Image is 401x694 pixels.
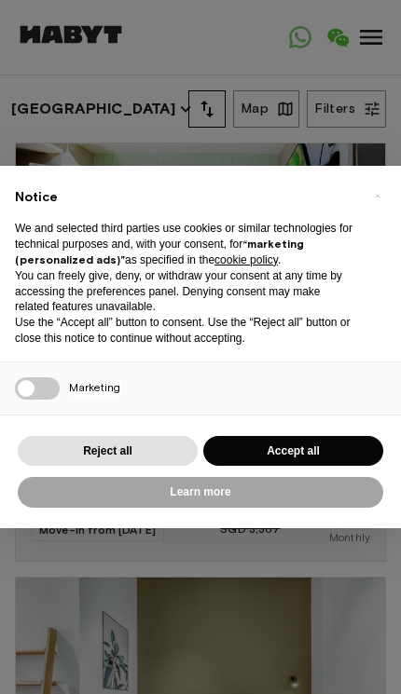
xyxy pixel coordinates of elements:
[362,181,392,211] button: Close this notice
[15,188,356,207] h2: Notice
[214,253,278,266] a: cookie policy
[374,184,380,207] span: ×
[18,477,383,508] button: Learn more
[203,436,383,467] button: Accept all
[15,268,356,315] p: You can freely give, deny, or withdraw your consent at any time by accessing the preferences pane...
[15,237,304,266] strong: “marketing (personalized ads)”
[15,221,356,267] p: We and selected third parties use cookies or similar technologies for technical purposes and, wit...
[69,380,120,396] span: Marketing
[15,315,356,347] p: Use the “Accept all” button to consent. Use the “Reject all” button or close this notice to conti...
[18,436,198,467] button: Reject all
